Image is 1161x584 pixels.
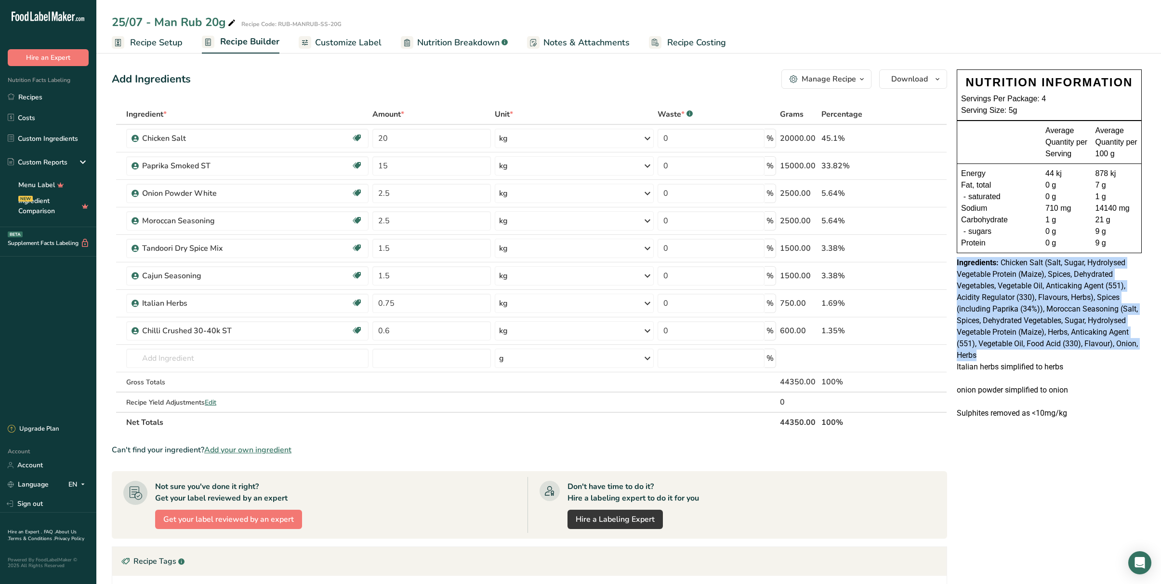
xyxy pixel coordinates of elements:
[957,362,1068,418] span: Italian herbs simplified to herbs onion powder simplified to onion Sulphites removed as <10mg/kg
[780,325,818,337] div: 600.00
[126,349,369,368] input: Add Ingredient
[205,398,216,407] span: Edit
[821,270,900,282] div: 3.38%
[499,243,508,254] div: kg
[780,133,818,144] div: 20000.00
[112,32,183,54] a: Recipe Setup
[658,109,693,120] div: Waste
[780,160,818,172] div: 15000.00
[1095,237,1138,249] div: 9 g
[1045,226,1088,237] div: 0 g
[8,424,59,434] div: Upgrade Plan
[112,547,947,576] div: Recipe Tags
[401,32,508,54] a: Nutrition Breakdown
[1045,203,1088,214] div: 710 mg
[44,529,55,535] a: FAQ .
[8,231,23,237] div: BETA
[8,157,67,167] div: Custom Reports
[155,510,302,529] button: Get your label reviewed by an expert
[499,325,508,337] div: kg
[1095,179,1138,191] div: 7 g
[112,444,947,456] div: Can't find your ingredient?
[112,71,191,87] div: Add Ingredients
[567,481,699,504] div: Don't have time to do it? Hire a labeling expert to do it for you
[961,191,968,203] div: -
[495,109,513,120] span: Unit
[821,298,900,309] div: 1.69%
[142,160,263,172] div: Paprika Smoked ST
[1045,125,1088,160] div: Average Quantity per Serving
[499,270,508,282] div: kg
[8,529,77,542] a: About Us .
[202,31,279,54] a: Recipe Builder
[802,73,856,85] div: Manage Recipe
[204,444,291,456] span: Add your own ingredient
[781,69,871,89] button: Manage Recipe
[968,226,991,237] span: sugars
[821,133,900,144] div: 45.1%
[961,74,1137,91] div: NUTRITION INFORMATION
[649,32,726,54] a: Recipe Costing
[241,20,342,28] div: Recipe Code: RUB-MANRUB-SS-20G
[299,32,382,54] a: Customize Label
[8,476,49,493] a: Language
[821,215,900,227] div: 5.64%
[1095,125,1138,160] div: Average Quantity per 100 g
[18,196,33,202] div: NEW
[142,133,263,144] div: Chicken Salt
[961,93,1137,105] div: Servings Per Package: 4
[372,109,404,120] span: Amount
[780,188,818,199] div: 2500.00
[54,535,84,542] a: Privacy Policy
[163,514,294,525] span: Get your label reviewed by an expert
[499,188,508,199] div: kg
[780,243,818,254] div: 1500.00
[1095,168,1138,179] div: 878 kj
[961,168,986,179] span: Energy
[780,298,818,309] div: 750.00
[961,105,1137,116] div: Serving Size: 5g
[778,412,819,432] th: 44350.00
[8,535,54,542] a: Terms & Conditions .
[780,270,818,282] div: 1500.00
[1095,203,1138,214] div: 14140 mg
[1095,191,1138,203] div: 1 g
[126,397,369,407] div: Recipe Yield Adjustments
[8,529,42,535] a: Hire an Expert .
[155,481,288,504] div: Not sure you've done it right? Get your label reviewed by an expert
[957,258,999,267] span: Ingredients:
[821,325,900,337] div: 1.35%
[142,298,263,309] div: Italian Herbs
[567,510,663,529] a: Hire a Labeling Expert
[1045,179,1088,191] div: 0 g
[961,237,986,249] span: Protein
[821,109,862,120] span: Percentage
[220,35,279,48] span: Recipe Builder
[142,215,263,227] div: Moroccan Seasoning
[499,133,508,144] div: kg
[315,36,382,49] span: Customize Label
[821,160,900,172] div: 33.82%
[527,32,630,54] a: Notes & Attachments
[130,36,183,49] span: Recipe Setup
[1095,214,1138,226] div: 21 g
[780,215,818,227] div: 2500.00
[499,353,504,364] div: g
[821,188,900,199] div: 5.64%
[499,298,508,309] div: kg
[667,36,726,49] span: Recipe Costing
[499,215,508,227] div: kg
[961,203,987,214] span: Sodium
[126,377,369,387] div: Gross Totals
[968,191,1001,203] span: saturated
[543,36,630,49] span: Notes & Attachments
[961,214,1008,226] span: Carbohydrate
[1045,214,1088,226] div: 1 g
[780,376,818,388] div: 44350.00
[1045,168,1088,179] div: 44 kj
[961,226,968,237] div: -
[1128,551,1151,574] div: Open Intercom Messenger
[821,376,900,388] div: 100%
[417,36,500,49] span: Nutrition Breakdown
[1045,237,1088,249] div: 0 g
